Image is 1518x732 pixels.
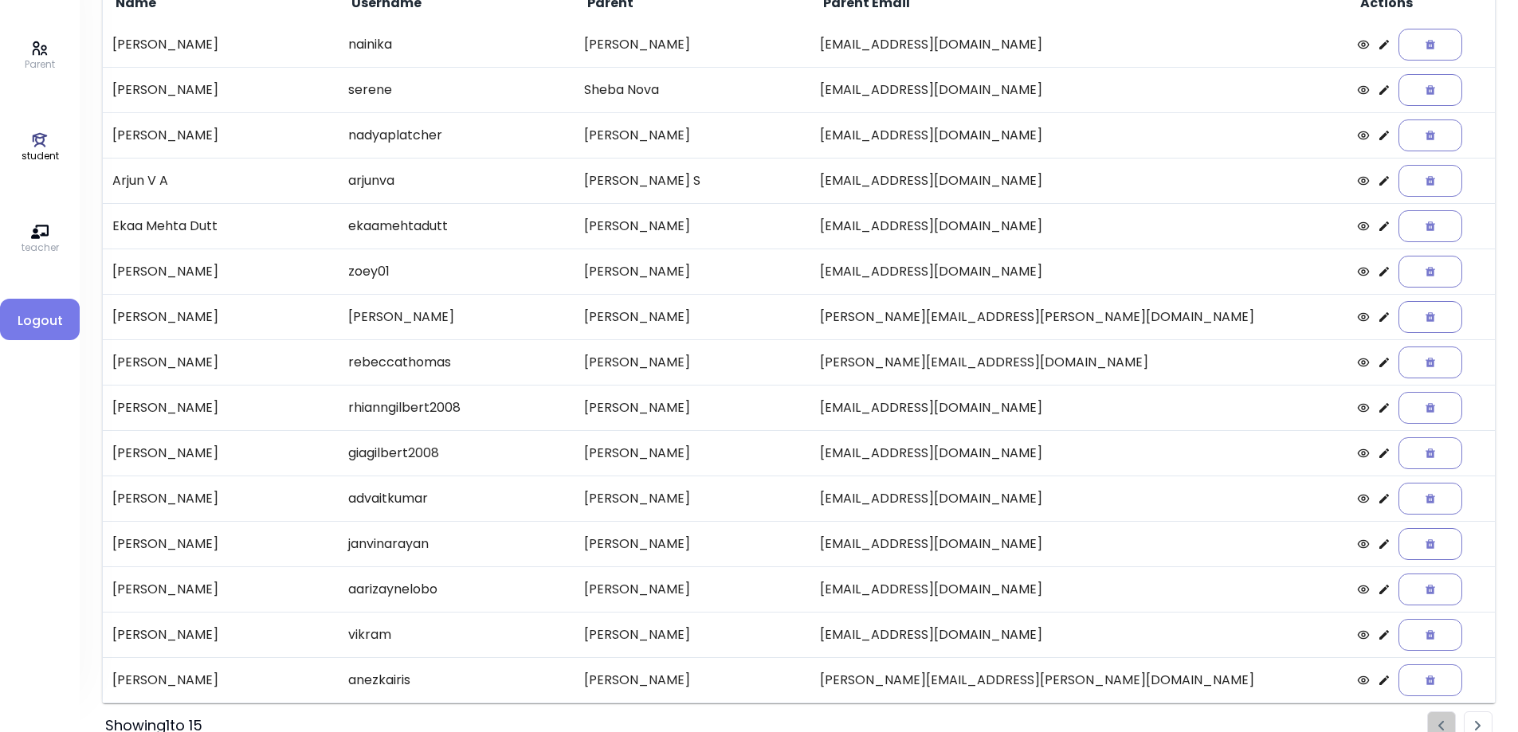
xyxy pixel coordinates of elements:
td: giagilbert2008 [339,430,575,476]
td: janvinarayan [339,521,575,566]
td: [EMAIL_ADDRESS][DOMAIN_NAME] [810,203,1347,249]
td: nainika [339,22,575,67]
td: [PERSON_NAME] [103,22,339,67]
td: [EMAIL_ADDRESS][DOMAIN_NAME] [810,521,1347,566]
td: aarizaynelobo [339,566,575,612]
td: [PERSON_NAME] [103,294,339,339]
td: [EMAIL_ADDRESS][DOMAIN_NAME] [810,249,1347,294]
span: Logout [13,311,67,331]
td: [PERSON_NAME] [103,430,339,476]
td: [PERSON_NAME] [103,612,339,657]
td: [PERSON_NAME] [575,339,810,385]
p: Parent [25,57,55,72]
td: [EMAIL_ADDRESS][DOMAIN_NAME] [810,476,1347,521]
td: [PERSON_NAME] [575,203,810,249]
td: vikram [339,612,575,657]
td: [PERSON_NAME] [103,67,339,112]
td: [PERSON_NAME] S [575,158,810,203]
td: [PERSON_NAME] [339,294,575,339]
a: Parent [25,40,55,72]
td: serene [339,67,575,112]
td: [PERSON_NAME] [103,657,339,703]
td: [PERSON_NAME][EMAIL_ADDRESS][DOMAIN_NAME] [810,339,1347,385]
td: ekaamehtadutt [339,203,575,249]
td: nadyaplatcher [339,112,575,158]
td: [EMAIL_ADDRESS][DOMAIN_NAME] [810,385,1347,430]
p: teacher [22,241,59,255]
td: advaitkumar [339,476,575,521]
td: [PERSON_NAME] [575,657,810,703]
td: [EMAIL_ADDRESS][DOMAIN_NAME] [810,566,1347,612]
td: Sheba Nova [575,67,810,112]
td: [PERSON_NAME] [575,476,810,521]
a: student [22,131,59,163]
td: [PERSON_NAME] [103,521,339,566]
a: teacher [22,223,59,255]
td: [PERSON_NAME][EMAIL_ADDRESS][PERSON_NAME][DOMAIN_NAME] [810,657,1347,703]
td: [PERSON_NAME][EMAIL_ADDRESS][PERSON_NAME][DOMAIN_NAME] [810,294,1347,339]
td: arjunva [339,158,575,203]
td: [EMAIL_ADDRESS][DOMAIN_NAME] [810,22,1347,67]
td: [PERSON_NAME] [575,430,810,476]
td: [PERSON_NAME] [575,612,810,657]
td: [EMAIL_ADDRESS][DOMAIN_NAME] [810,112,1347,158]
td: rebeccathomas [339,339,575,385]
td: [PERSON_NAME] [103,339,339,385]
td: [EMAIL_ADDRESS][DOMAIN_NAME] [810,612,1347,657]
td: [EMAIL_ADDRESS][DOMAIN_NAME] [810,158,1347,203]
p: student [22,149,59,163]
td: [EMAIL_ADDRESS][DOMAIN_NAME] [810,430,1347,476]
td: rhianngilbert2008 [339,385,575,430]
td: [PERSON_NAME] [575,385,810,430]
td: [PERSON_NAME] [103,566,339,612]
td: [PERSON_NAME] [103,112,339,158]
td: [PERSON_NAME] [575,112,810,158]
td: [EMAIL_ADDRESS][DOMAIN_NAME] [810,67,1347,112]
img: rightarrow.svg [1475,721,1481,731]
td: anezkairis [339,657,575,703]
td: [PERSON_NAME] [575,22,810,67]
td: Ekaa Mehta Dutt [103,203,339,249]
td: zoey01 [339,249,575,294]
td: Arjun V A [103,158,339,203]
td: [PERSON_NAME] [103,249,339,294]
td: [PERSON_NAME] [575,566,810,612]
td: [PERSON_NAME] [103,476,339,521]
td: [PERSON_NAME] [103,385,339,430]
td: [PERSON_NAME] [575,249,810,294]
td: [PERSON_NAME] [575,294,810,339]
td: [PERSON_NAME] [575,521,810,566]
